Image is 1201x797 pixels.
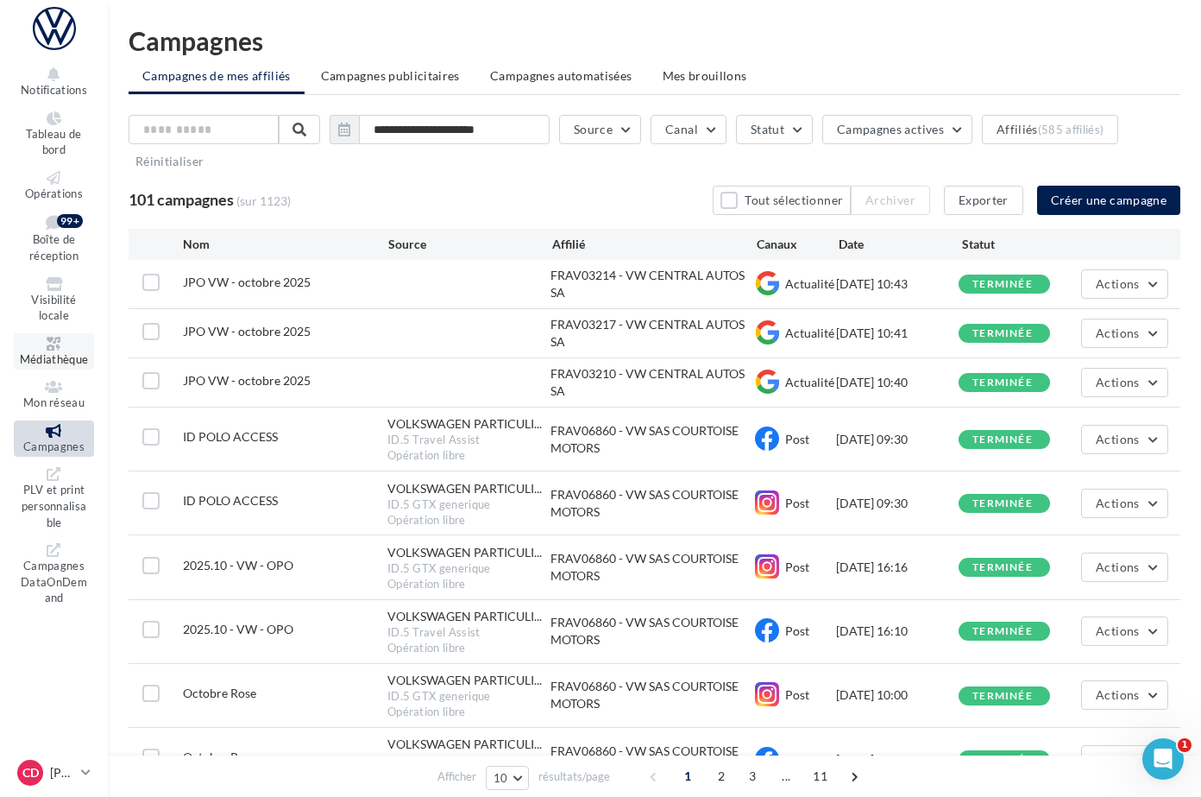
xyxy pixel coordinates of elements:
button: Campagnes actives [822,115,972,144]
div: Date [839,236,961,253]
button: Réinitialiser [129,151,211,172]
span: ID POLO ACCESS [183,429,278,444]
div: terminée [972,562,1033,573]
span: Médiathèque [20,352,89,366]
span: Campagnes publicitaires [321,68,460,83]
span: Tableau de bord [26,127,81,157]
span: Actions [1096,432,1139,446]
a: Campagnes DataOnDemand [14,540,94,609]
span: Actions [1096,560,1139,574]
span: VOLKSWAGEN PARTICULI... [387,480,542,497]
div: [DATE] 09:30 [836,431,959,448]
div: FRAV03210 - VW CENTRAL AUTOS SA [550,365,755,400]
div: FRAV06860 - VW SAS COURTOISE MOTORS [550,550,755,585]
div: Opération libre [387,513,550,528]
div: ID.5 GTX generique [387,497,550,513]
div: FRAV06860 - VW SAS COURTOISE MOTORS [550,678,755,712]
div: ID.5 Travel Assist [387,753,550,769]
span: VOLKSWAGEN PARTICULI... [387,672,542,689]
span: Campagnes DataOnDemand [21,559,87,604]
span: VOLKSWAGEN PARTICULI... [387,736,542,753]
span: Post [785,432,809,446]
button: Affiliés(585 affiliés) [982,115,1118,144]
button: Canal [651,115,726,144]
div: Affilié [552,236,757,253]
div: FRAV06860 - VW SAS COURTOISE MOTORS [550,486,755,521]
div: terminée [972,328,1033,339]
a: Boîte de réception 99+ [14,211,94,266]
span: Afficher [437,769,476,785]
span: Campagnes [23,440,85,453]
button: Actions [1081,680,1167,710]
span: Post [785,496,809,510]
div: ID.5 GTX generique [387,689,550,705]
button: 10 [486,766,530,790]
div: FRAV06860 - VW SAS COURTOISE MOTORS [550,614,755,648]
span: 1 [1178,738,1192,752]
span: 1 [674,762,701,790]
span: JPO VW - octobre 2025 [183,275,311,289]
span: ... [772,762,800,790]
div: terminée [972,377,1033,389]
span: ID POLO ACCESS [183,493,278,508]
a: Mon réseau [14,376,94,414]
span: 2025.10 - VW - OPO [183,558,293,572]
div: FRAV03214 - VW CENTRAL AUTOS SA [550,267,755,301]
button: Actions [1081,319,1167,348]
div: terminée [972,498,1033,509]
button: Exporter [944,186,1023,215]
div: Opération libre [387,577,550,592]
div: Canaux [757,236,839,253]
span: VOLKSWAGEN PARTICULI... [387,608,542,625]
div: terminée [972,626,1033,637]
button: Actions [1081,617,1167,646]
div: [DATE] 09:58 [836,751,959,769]
div: [DATE] 10:43 [836,275,959,293]
span: résultats/page [538,769,610,785]
span: 3 [739,762,766,790]
button: Statut [736,115,813,144]
div: terminée [972,279,1033,290]
span: Actions [1096,623,1139,638]
div: FRAV06860 - VW SAS COURTOISE MOTORS [550,422,755,457]
div: FRAV03217 - VW CENTRAL AUTOS SA [550,316,755,351]
button: Tout sélectionner [713,186,851,215]
span: Octobre Rose [183,750,256,764]
div: Opération libre [387,641,550,656]
button: Archiver [851,186,930,215]
span: Octobre Rose [183,686,256,700]
button: Actions [1081,553,1167,582]
button: Actions [1081,745,1167,775]
a: PLV et print personnalisable [14,464,94,533]
span: 11 [806,762,834,790]
h1: Campagnes [129,28,1180,54]
div: terminée [972,755,1033,766]
span: Actualité [785,375,834,389]
span: Boîte de réception [29,233,79,263]
div: (585 affiliés) [1038,123,1104,136]
span: 101 campagnes [129,190,234,209]
span: Visibilité locale [31,293,76,323]
span: Notifications [21,83,87,97]
span: Mon réseau [23,395,85,409]
span: Campagnes actives [837,122,944,136]
a: CD [PERSON_NAME] [14,756,94,789]
span: Post [785,623,809,638]
div: 99+ [57,214,83,228]
a: Campagnes [14,421,94,458]
div: [DATE] 09:30 [836,495,959,512]
span: Actions [1096,687,1139,702]
span: Post [785,687,809,702]
span: 10 [494,771,508,785]
a: Médiathèque [14,333,94,370]
span: Actions [1096,752,1139,767]
div: Opération libre [387,705,550,720]
span: Actualité [785,276,834,291]
button: Actions [1081,368,1167,397]
span: Actions [1096,326,1139,340]
span: CD [22,764,39,781]
iframe: Intercom live chat [1142,738,1184,780]
span: JPO VW - octobre 2025 [183,324,311,338]
span: VOLKSWAGEN PARTICULI... [387,544,542,561]
div: terminée [972,434,1033,446]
